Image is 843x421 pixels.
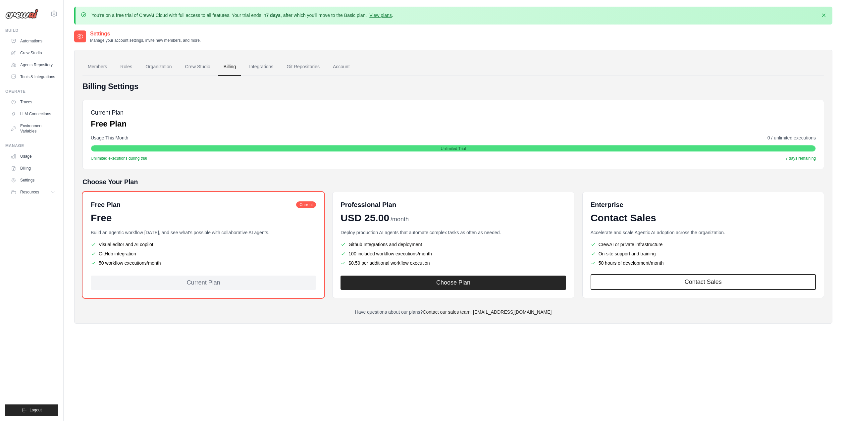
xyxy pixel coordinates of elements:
[341,250,566,257] li: 100 included workflow executions/month
[29,407,42,413] span: Logout
[341,229,566,236] p: Deploy production AI agents that automate complex tasks as often as needed.
[391,215,409,224] span: /month
[82,81,824,92] h4: Billing Settings
[20,189,39,195] span: Resources
[441,146,466,151] span: Unlimited Trial
[8,72,58,82] a: Tools & Integrations
[591,260,816,266] li: 50 hours of development/month
[140,58,177,76] a: Organization
[8,48,58,58] a: Crew Studio
[591,200,816,209] h6: Enterprise
[341,276,566,290] button: Choose Plan
[180,58,216,76] a: Crew Studio
[91,134,128,141] span: Usage This Month
[591,241,816,248] li: CrewAI or private infrastructure
[423,309,552,315] a: Contact our sales team: [EMAIL_ADDRESS][DOMAIN_NAME]
[91,12,393,19] p: You're on a free trial of CrewAI Cloud with full access to all features. Your trial ends in , aft...
[591,212,816,224] div: Contact Sales
[8,151,58,162] a: Usage
[91,250,316,257] li: GitHub integration
[91,200,121,209] h6: Free Plan
[91,276,316,290] div: Current Plan
[341,260,566,266] li: $0.50 per additional workflow execution
[591,250,816,257] li: On-site support and training
[591,274,816,290] a: Contact Sales
[341,241,566,248] li: Github Integrations and deployment
[5,89,58,94] div: Operate
[5,404,58,416] button: Logout
[8,163,58,174] a: Billing
[786,156,816,161] span: 7 days remaining
[341,212,389,224] span: USD 25.00
[341,200,396,209] h6: Professional Plan
[591,229,816,236] p: Accelerate and scale Agentic AI adoption across the organization.
[8,175,58,185] a: Settings
[82,177,824,186] h5: Choose Your Plan
[91,260,316,266] li: 50 workflow executions/month
[767,134,816,141] span: 0 / unlimited executions
[90,30,201,38] h2: Settings
[8,36,58,46] a: Automations
[244,58,279,76] a: Integrations
[82,309,824,315] p: Have questions about our plans?
[281,58,325,76] a: Git Repositories
[8,121,58,136] a: Environment Variables
[5,9,38,19] img: Logo
[8,187,58,197] button: Resources
[90,38,201,43] p: Manage your account settings, invite new members, and more.
[296,201,316,208] span: Current
[82,58,112,76] a: Members
[91,241,316,248] li: Visual editor and AI copilot
[115,58,137,76] a: Roles
[8,109,58,119] a: LLM Connections
[369,13,392,18] a: View plans
[91,156,147,161] span: Unlimited executions during trial
[5,143,58,148] div: Manage
[8,97,58,107] a: Traces
[266,13,281,18] strong: 7 days
[91,108,127,117] h5: Current Plan
[5,28,58,33] div: Build
[91,119,127,129] p: Free Plan
[218,58,241,76] a: Billing
[91,212,316,224] div: Free
[328,58,355,76] a: Account
[8,60,58,70] a: Agents Repository
[91,229,316,236] p: Build an agentic workflow [DATE], and see what's possible with collaborative AI agents.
